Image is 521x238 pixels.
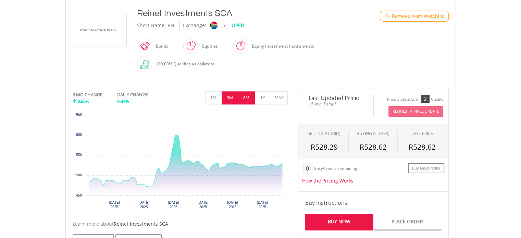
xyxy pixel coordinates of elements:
text: 650 [76,113,82,116]
span: 0.84% [117,98,129,104]
button: 3M [222,91,238,104]
text: [DATE] 2025 [138,201,149,209]
img: collateral-qualifying-green.svg [140,60,149,69]
div: Short Name: [137,20,166,31]
span: R528.62 [409,142,436,152]
img: Watchlist [384,13,389,18]
img: EQU.ZA.RNI.png [74,14,125,47]
text: 600 [76,133,82,137]
button: 1Y [255,91,271,104]
span: 8.95% [77,98,89,104]
button: 6M [238,91,255,104]
span: Reinet Investments SCA [114,221,168,227]
span: 100.00% Qualifies as collateral [156,61,215,67]
a: Buy Now [305,214,373,230]
a: How the Pricing Works [302,177,353,184]
button: Request A Price Update [388,106,443,117]
text: [DATE] 2025 [227,201,238,209]
span: BUYING AT (ASK) [357,130,389,136]
div: 2 [421,95,430,103]
text: [DATE] 2025 [109,201,120,209]
a: Place Order [373,214,442,230]
div: Credits [431,97,443,102]
span: R528.29 [311,142,338,152]
svg: Interactive chart [73,111,288,214]
div: Reinet Investments SCA [137,7,352,20]
img: jse.png [210,22,217,29]
span: R528.62 [359,142,386,152]
div: 0 [302,163,313,174]
button: 1M [205,91,222,104]
div: LAST PRICE [411,130,433,136]
div: Exchange: [183,20,206,31]
div: Equity Investment Instruments [248,38,314,54]
div: Chart. Highcharts interactive chart. [73,111,288,214]
div: 3 MO CHANGE [73,91,102,98]
div: Bonds [152,38,168,54]
div: SELLING AT (BID) [308,130,340,136]
div: JSE [221,20,228,31]
text: [DATE] 2025 [257,201,268,209]
div: DAILY CHANGE [117,91,171,98]
span: 15-min. Delay* [303,101,368,107]
button: Watchlist - Remove from Watchlist [380,11,449,22]
text: [DATE] 2025 [168,201,179,209]
span: Last Updated Price: [303,95,368,101]
text: 500 [76,173,82,177]
a: Buy EasyCredits [408,163,444,174]
text: [DATE] 2025 [198,201,209,209]
div: RNI [168,20,176,31]
div: Price Update Cost: [387,97,420,102]
div: Equities [199,38,218,54]
div: OPEN [232,20,245,31]
text: 550 [76,153,82,157]
div: EasyCredits remaining [314,166,357,172]
span: - Remove from Watchlist [389,13,445,20]
div: Learn more about [73,221,288,227]
h4: Buy Instructions [305,199,442,207]
button: MAX [271,91,288,104]
text: 450 [76,193,82,197]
